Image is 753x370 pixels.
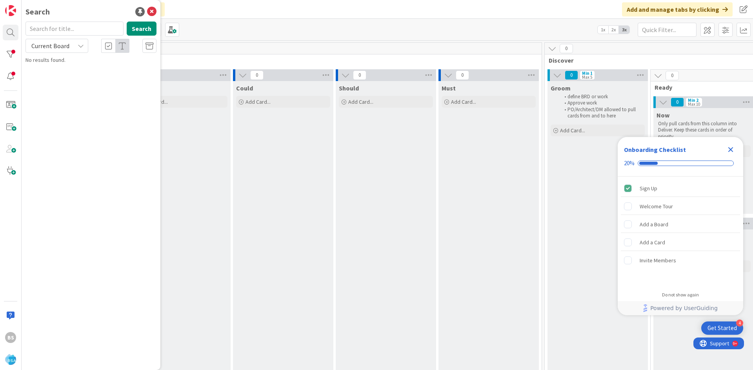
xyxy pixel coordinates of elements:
[640,202,673,211] div: Welcome Tour
[622,2,733,16] div: Add and manage tabs by clicking
[622,301,739,315] a: Powered by UserGuiding
[560,94,644,100] li: define BRD or work
[736,319,743,327] div: 4
[640,220,668,229] div: Add a Board
[5,5,16,16] img: Visit kanbanzone.com
[621,198,740,215] div: Welcome Tour is incomplete.
[451,98,476,105] span: Add Card...
[582,75,592,79] div: Max 5
[701,321,743,335] div: Open Get Started checklist, remaining modules: 4
[619,26,629,34] span: 3x
[657,111,669,119] span: Now
[348,98,373,105] span: Add Card...
[40,3,44,9] div: 9+
[608,26,619,34] span: 2x
[662,292,699,298] div: Do not show again
[582,71,593,75] div: Min 1
[621,180,740,197] div: Sign Up is complete.
[688,102,700,106] div: Max 10
[624,145,686,154] div: Onboarding Checklist
[25,22,124,36] input: Search for title...
[621,216,740,233] div: Add a Board is incomplete.
[560,100,644,106] li: Approve work
[246,98,271,105] span: Add Card...
[624,160,635,167] div: 20%
[31,42,69,50] span: Current Board
[655,83,747,91] span: Ready
[456,70,469,80] span: 0
[560,44,573,53] span: 0
[5,354,16,365] img: avatar
[560,106,644,119] li: PO/Architect/DM allowed to pull cards from and to here
[353,70,366,80] span: 0
[25,6,50,18] div: Search
[25,56,156,64] div: No results found.
[618,177,743,287] div: Checklist items
[250,70,264,80] span: 0
[621,252,740,269] div: Invite Members is incomplete.
[442,84,456,92] span: Must
[638,23,697,37] input: Quick Filter...
[618,301,743,315] div: Footer
[621,234,740,251] div: Add a Card is incomplete.
[666,71,679,80] span: 0
[618,137,743,315] div: Checklist Container
[598,26,608,34] span: 1x
[688,98,698,102] div: Min 2
[560,127,585,134] span: Add Card...
[640,184,657,193] div: Sign Up
[624,160,737,167] div: Checklist progress: 20%
[724,143,737,156] div: Close Checklist
[658,121,749,140] p: Only pull cards from this column into Deliver. Keep these cards in order of priority.
[551,84,571,92] span: Groom
[127,22,156,36] button: Search
[671,97,684,107] span: 0
[565,70,578,80] span: 0
[29,56,532,64] span: Product Backlog
[236,84,253,92] span: Could
[640,238,665,247] div: Add a Card
[339,84,359,92] span: Should
[650,303,718,313] span: Powered by UserGuiding
[16,1,36,11] span: Support
[549,56,750,64] span: Discover
[708,324,737,332] div: Get Started
[5,332,16,343] div: bs
[640,256,676,265] div: Invite Members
